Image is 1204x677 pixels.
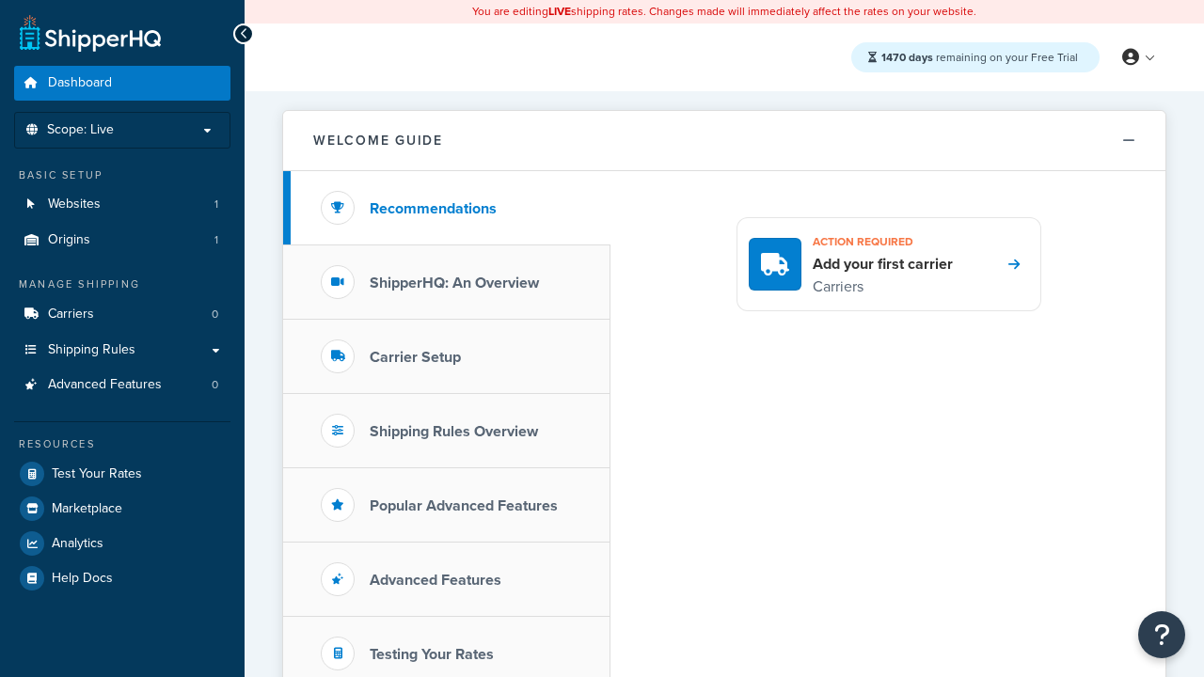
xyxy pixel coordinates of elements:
[14,527,230,560] a: Analytics
[370,572,501,589] h3: Advanced Features
[14,297,230,332] li: Carriers
[14,561,230,595] a: Help Docs
[813,254,953,275] h4: Add your first carrier
[214,232,218,248] span: 1
[14,187,230,222] li: Websites
[48,197,101,213] span: Websites
[370,275,539,291] h3: ShipperHQ: An Overview
[14,223,230,258] li: Origins
[370,349,461,366] h3: Carrier Setup
[14,187,230,222] a: Websites1
[14,457,230,491] a: Test Your Rates
[813,275,953,299] p: Carriers
[813,229,953,254] h3: Action required
[881,49,933,66] strong: 1470 days
[52,571,113,587] span: Help Docs
[14,167,230,183] div: Basic Setup
[48,307,94,323] span: Carriers
[14,333,230,368] a: Shipping Rules
[313,134,443,148] h2: Welcome Guide
[48,342,135,358] span: Shipping Rules
[14,368,230,402] a: Advanced Features0
[370,646,494,663] h3: Testing Your Rates
[881,49,1078,66] span: remaining on your Free Trial
[14,276,230,292] div: Manage Shipping
[48,75,112,91] span: Dashboard
[212,377,218,393] span: 0
[48,377,162,393] span: Advanced Features
[47,122,114,138] span: Scope: Live
[52,466,142,482] span: Test Your Rates
[370,200,497,217] h3: Recommendations
[14,436,230,452] div: Resources
[52,501,122,517] span: Marketplace
[1138,611,1185,658] button: Open Resource Center
[14,492,230,526] a: Marketplace
[370,497,558,514] h3: Popular Advanced Features
[52,536,103,552] span: Analytics
[48,232,90,248] span: Origins
[14,368,230,402] li: Advanced Features
[212,307,218,323] span: 0
[14,66,230,101] a: Dashboard
[214,197,218,213] span: 1
[548,3,571,20] b: LIVE
[14,223,230,258] a: Origins1
[370,423,538,440] h3: Shipping Rules Overview
[14,297,230,332] a: Carriers0
[283,111,1165,171] button: Welcome Guide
